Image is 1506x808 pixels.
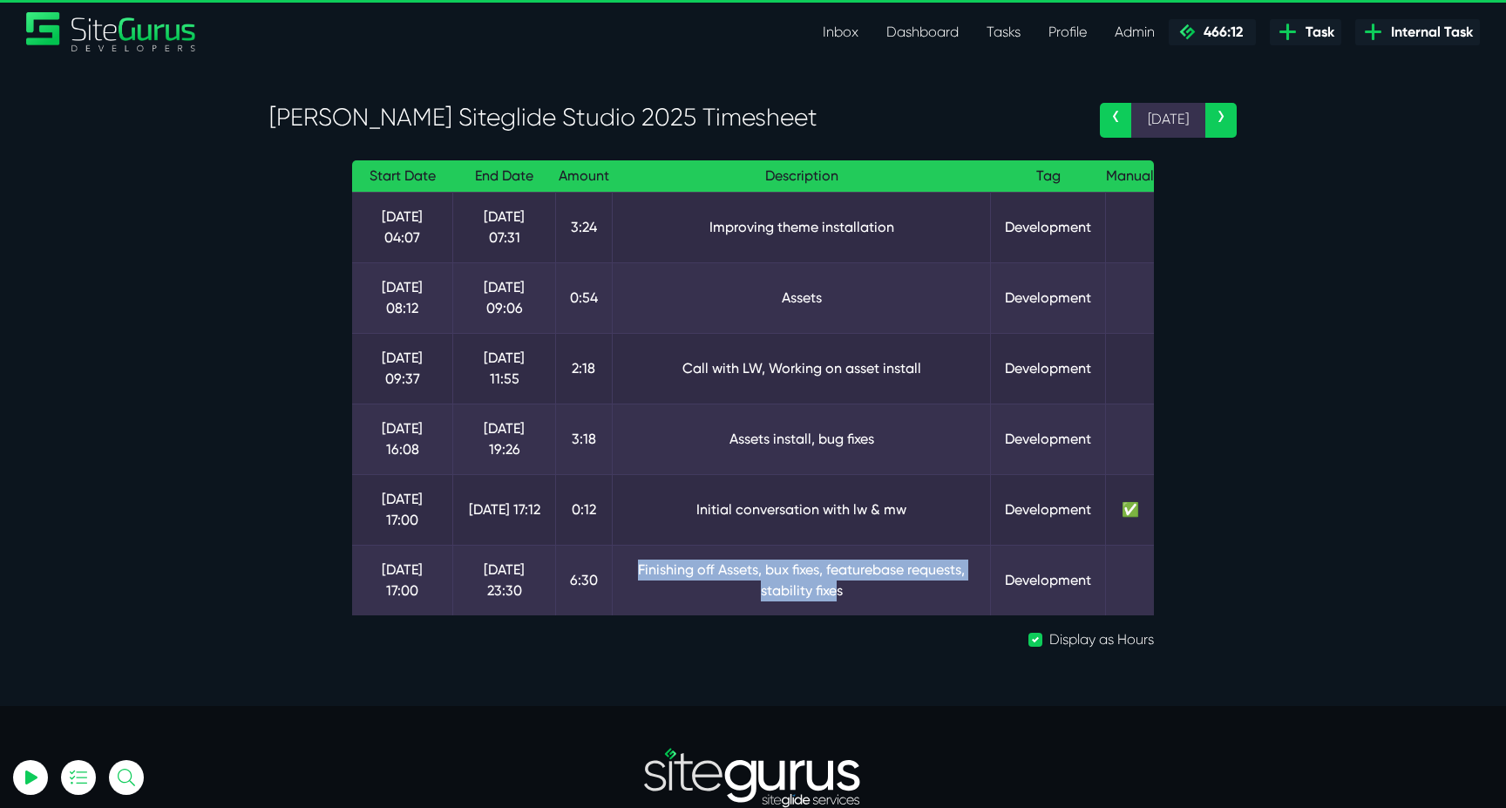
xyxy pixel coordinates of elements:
td: Finishing off Assets, bux fixes, featurebase requests, stability fixes [612,545,991,615]
a: Internal Task [1355,19,1480,45]
th: Tag [991,160,1106,193]
a: Inbox [809,15,872,50]
td: Assets install, bug fixes [612,404,991,474]
td: [DATE] 11:55 [453,333,555,404]
td: Call with LW, Working on asset install [612,333,991,404]
th: Description [612,160,991,193]
a: Profile [1035,15,1101,50]
span: 466:12 [1197,24,1243,40]
a: Tasks [973,15,1035,50]
button: Log In [57,308,248,344]
a: SiteGurus [26,12,197,51]
td: 6:30 [555,545,612,615]
td: Initial conversation with lw & mw [612,474,991,545]
label: Display as Hours [1049,629,1154,650]
td: Assets [612,262,991,333]
a: › [1205,103,1237,138]
td: 0:12 [555,474,612,545]
td: Development [991,474,1106,545]
a: ‹ [1100,103,1131,138]
input: Email [57,205,248,243]
span: Task [1299,22,1334,43]
th: Amount [555,160,612,193]
a: Admin [1101,15,1169,50]
a: Dashboard [872,15,973,50]
td: Development [991,404,1106,474]
td: [DATE] 16:08 [352,404,453,474]
td: [DATE] 09:06 [453,262,555,333]
td: 2:18 [555,333,612,404]
td: [DATE] 23:30 [453,545,555,615]
td: [DATE] 08:12 [352,262,453,333]
img: Sitegurus Logo [26,12,197,51]
td: Development [991,333,1106,404]
td: 3:24 [555,192,612,262]
td: Improving theme installation [612,192,991,262]
th: End Date [453,160,555,193]
td: [DATE] 17:12 [453,474,555,545]
h3: [PERSON_NAME] Siteglide Studio 2025 Timesheet [269,103,1074,132]
td: [DATE] 07:31 [453,192,555,262]
td: Development [991,262,1106,333]
a: Task [1270,19,1341,45]
td: 0:54 [555,262,612,333]
span: Internal Task [1384,22,1473,43]
td: Development [991,545,1106,615]
td: [DATE] 17:00 [352,545,453,615]
td: [DATE] 17:00 [352,474,453,545]
td: Development [991,192,1106,262]
td: [DATE] 04:07 [352,192,453,262]
td: [DATE] 09:37 [352,333,453,404]
th: Start Date [352,160,453,193]
th: Manual [1106,160,1154,193]
td: ✅ [1106,474,1154,545]
td: 3:18 [555,404,612,474]
span: [DATE] [1131,103,1205,138]
a: 466:12 [1169,19,1256,45]
td: [DATE] 19:26 [453,404,555,474]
